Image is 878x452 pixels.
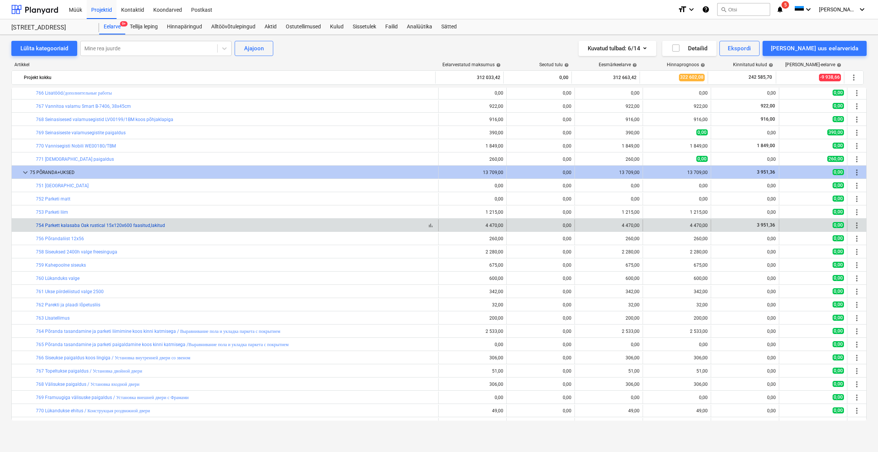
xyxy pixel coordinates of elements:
div: 0,00 [578,342,640,347]
a: 766 Lisatööd/дополнительные работы [36,90,112,96]
div: Projekt kokku [24,71,432,84]
div: 0,00 [510,342,571,347]
div: Analüütika [402,19,437,34]
div: 390,00 [578,130,640,135]
div: 0,00 [510,395,571,400]
span: 242 585,70 [748,74,773,81]
div: 0,00 [714,342,776,347]
div: 0,00 [714,196,776,202]
div: 200,00 [442,315,503,321]
div: Ajajoon [244,43,264,53]
div: 0,00 [714,395,776,400]
a: 769 Seinasiseste valamusegistite paigaldus [36,130,126,135]
div: Seotud tulu [539,62,569,67]
a: 765 Põranda tasandamine ja parketi paigaldamine koos kinni katmisega /Выравнивание пола и укладка... [36,342,289,347]
a: Sissetulek [348,19,381,34]
span: 0,00 [696,156,708,162]
div: 916,00 [578,117,640,122]
div: 0,00 [510,130,571,135]
span: 0,00 [833,116,844,122]
div: 260,00 [578,236,640,241]
a: 763 LIsatellimus [36,315,70,321]
div: 0,00 [510,289,571,294]
div: 342,00 [442,289,503,294]
span: 0,00 [833,249,844,255]
div: 0,00 [714,210,776,215]
a: Tellija leping [125,19,162,34]
div: 0,00 [714,236,776,241]
div: 675,00 [442,263,503,268]
span: -9 938,66 [819,74,841,81]
div: 0,00 [510,368,571,374]
div: 4 470,00 [646,223,708,228]
div: 600,00 [646,276,708,281]
div: 0,00 [578,90,640,96]
div: 13 709,00 [578,170,640,175]
span: 0,00 [833,301,844,308]
span: Rohkem tegevusi [852,261,861,270]
i: Abikeskus [702,5,710,14]
div: 0,00 [442,90,503,96]
div: 0,00 [510,302,571,308]
i: keyboard_arrow_down [858,5,867,14]
span: 0,00 [833,275,844,281]
div: 0,00 [714,289,776,294]
div: Failid [381,19,402,34]
div: 51,00 [442,368,503,374]
button: Ekspordi [719,41,759,56]
div: 675,00 [578,263,640,268]
span: 390,00 [827,129,844,135]
iframe: Chat Widget [840,416,878,452]
span: bar_chart [428,222,434,228]
div: 51,00 [578,368,640,374]
div: 0,00 [510,223,571,228]
div: 0,00 [714,157,776,162]
span: Rohkem tegevusi [852,274,861,283]
div: 0,00 [646,395,708,400]
div: Ekspordi [728,43,751,53]
span: help [631,63,637,67]
div: Eelarve [99,19,125,34]
span: Rohkem tegevusi [852,367,861,376]
div: 0,00 [510,236,571,241]
div: 306,00 [578,355,640,360]
div: Hinnaprognoos [667,62,705,67]
span: 0,00 [833,90,844,96]
div: Detailid [671,43,707,53]
button: Ajajoon [235,41,273,56]
span: Rohkem tegevusi [852,208,861,217]
div: Lülita kategooriaid [20,43,68,53]
a: 764 Põranda tasandamine ja parketi liimimine koos kinni katmisega / Выравнивание пола и укладка п... [36,329,280,334]
div: 0,00 [714,130,776,135]
div: 922,00 [442,104,503,109]
span: Rohkem tegevusi [852,234,861,243]
div: 342,00 [646,289,708,294]
div: 200,00 [646,315,708,321]
div: 0,00 [714,302,776,308]
div: 49,00 [442,408,503,413]
span: 3 951,36 [756,222,776,228]
button: Otsi [717,3,770,16]
span: help [699,63,705,67]
div: 1 849,00 [442,143,503,149]
a: Aktid [260,19,281,34]
span: 0,00 [833,288,844,294]
div: 312 663,42 [575,71,637,84]
span: 0,00 [833,315,844,321]
div: 75 PÕRANDA+UKSED [30,166,435,179]
span: 0,00 [833,394,844,400]
span: Rohkem tegevusi [852,327,861,336]
div: 1 849,00 [578,143,640,149]
span: 0,00 [833,368,844,374]
a: Alltöövõtulepingud [207,19,260,34]
div: 4 470,00 [442,223,503,228]
a: Sätted [437,19,461,34]
button: Kuvatud tulbad:6/14 [579,41,656,56]
span: Rohkem tegevusi [852,247,861,256]
div: 0,00 [510,170,571,175]
a: Ostutellimused [281,19,325,34]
